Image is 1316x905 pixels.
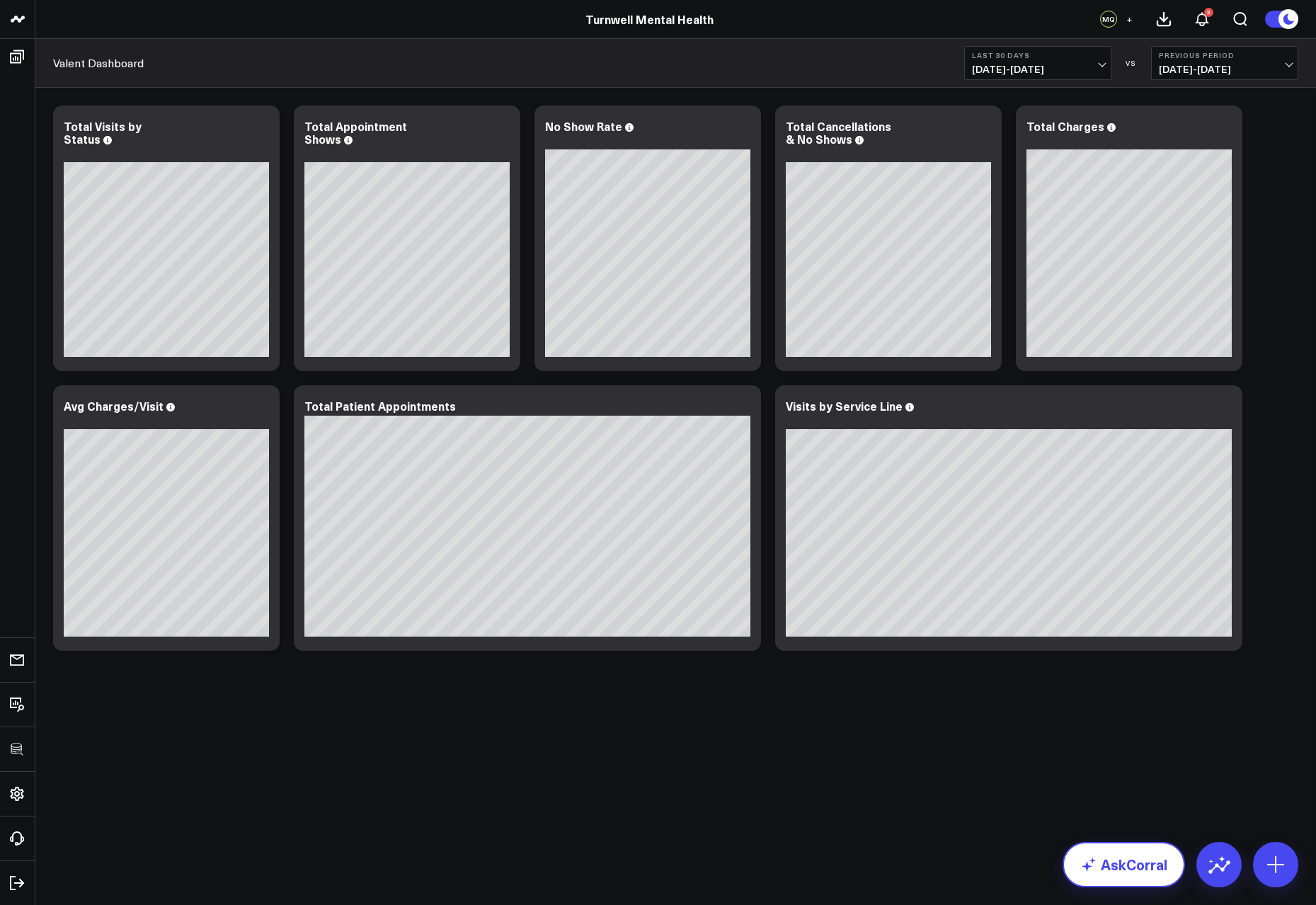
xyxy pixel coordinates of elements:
div: Total Cancellations & No Shows [786,118,891,147]
button: Previous Period[DATE]-[DATE] [1151,46,1298,80]
div: Total Patient Appointments [304,398,456,414]
div: 3 [1204,8,1213,17]
b: Last 30 Days [972,51,1104,59]
div: MQ [1100,11,1117,28]
b: Previous Period [1159,51,1291,59]
button: Last 30 Days[DATE]-[DATE] [964,46,1111,80]
a: Valent Dashboard [53,55,144,71]
div: Avg Charges/Visit [64,398,164,414]
button: + [1121,11,1138,28]
span: [DATE] - [DATE] [972,64,1104,75]
div: Visits by Service Line [786,398,903,414]
span: [DATE] - [DATE] [1159,64,1291,75]
div: Total Charges [1026,118,1104,134]
div: VS [1118,59,1144,67]
a: AskCorral [1063,842,1185,887]
div: Total Appointment Shows [304,118,407,147]
span: + [1126,14,1133,24]
div: Total Visits by Status [64,118,142,147]
div: No Show Rate [545,118,622,134]
a: Turnwell Mental Health [585,11,714,27]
